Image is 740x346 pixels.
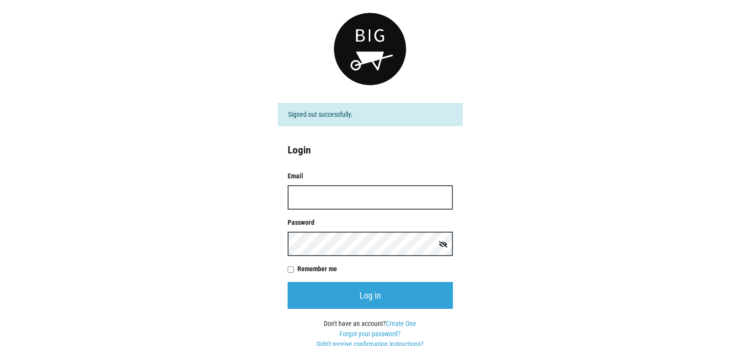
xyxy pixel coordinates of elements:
[288,217,453,228] label: Password
[278,103,463,126] div: Signed out successfully.
[288,144,453,156] h4: Login
[297,264,453,274] label: Remember me
[339,330,401,338] a: Forgot your password?
[334,12,406,86] img: small-round-logo-d6fdfe68ae19b7bfced82731a0234da4.png
[288,282,453,309] input: Log in
[288,171,453,181] label: Email
[386,320,416,327] a: Create One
